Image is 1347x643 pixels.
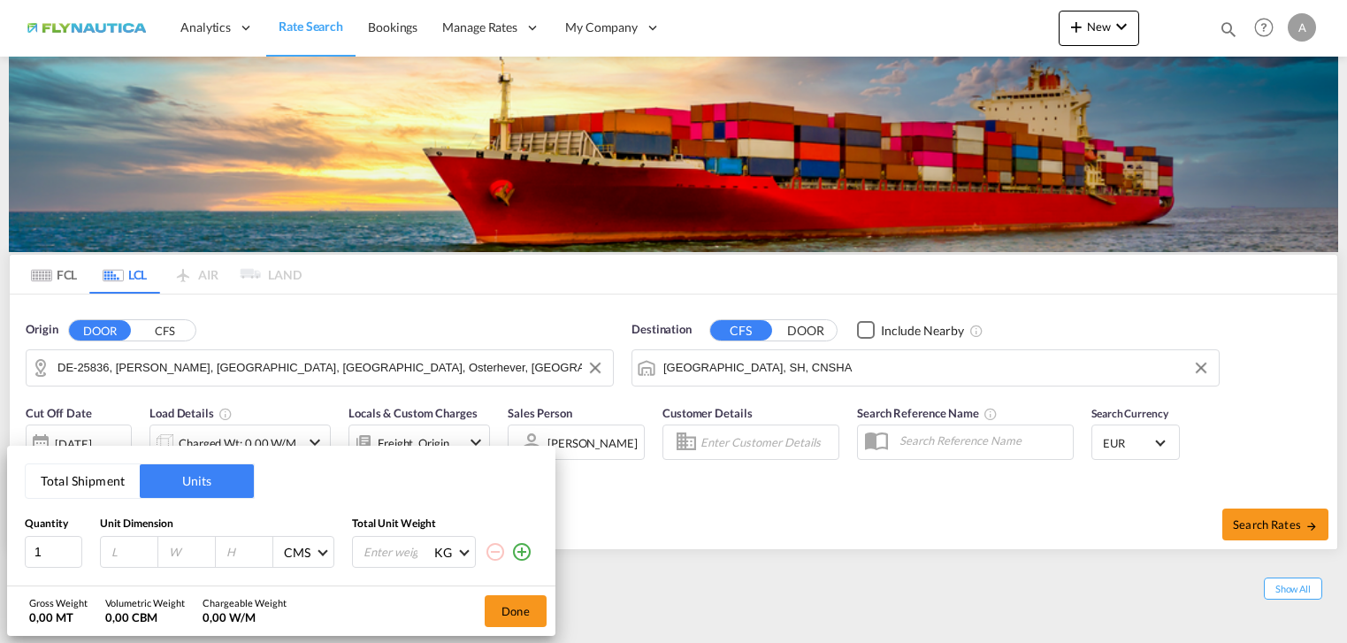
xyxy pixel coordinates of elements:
input: Enter weight [362,537,432,567]
div: Gross Weight [29,596,88,609]
div: Chargeable Weight [203,596,287,609]
div: 0,00 W/M [203,609,287,625]
div: CMS [284,545,310,560]
input: Qty [25,536,82,568]
input: W [167,544,215,560]
md-icon: icon-plus-circle-outline [511,541,532,563]
div: Volumetric Weight [105,596,185,609]
input: H [225,544,272,560]
div: Quantity [25,517,82,532]
div: KG [434,545,452,560]
div: 0,00 CBM [105,609,185,625]
button: Total Shipment [26,464,140,498]
md-icon: icon-minus-circle-outline [485,541,506,563]
div: Total Unit Weight [352,517,538,532]
div: Unit Dimension [100,517,334,532]
button: Units [140,464,254,498]
input: L [110,544,157,560]
button: Done [485,595,547,627]
div: 0,00 MT [29,609,88,625]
